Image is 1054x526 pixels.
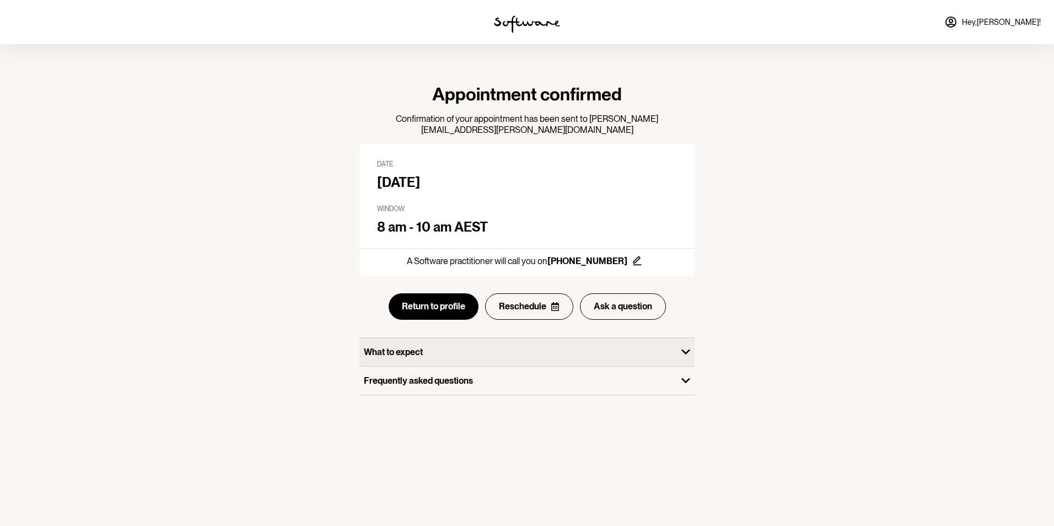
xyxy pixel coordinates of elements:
button: Ask a question [580,293,666,320]
button: Frequently asked questions [359,367,695,395]
button: Reschedule [485,293,573,320]
img: software logo [494,15,560,33]
h4: 8 am - 10 am AEST [377,219,677,235]
h4: [DATE] [377,175,677,191]
span: Hey, [PERSON_NAME] ! [962,18,1041,27]
h3: Appointment confirmed [359,84,695,105]
button: What to expect [359,338,695,366]
p: Frequently asked questions [364,375,673,386]
span: Date [377,160,393,168]
p: Confirmation of your appointment has been sent to [PERSON_NAME][EMAIL_ADDRESS][PERSON_NAME][DOMAI... [359,114,695,135]
span: Window [377,205,405,213]
button: Return to profile [389,293,478,320]
p: What to expect [364,347,673,357]
p: A Software practitioner will call you on [407,255,647,269]
strong: [PHONE_NUMBER] [547,256,627,267]
a: Hey,[PERSON_NAME]! [938,9,1047,35]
